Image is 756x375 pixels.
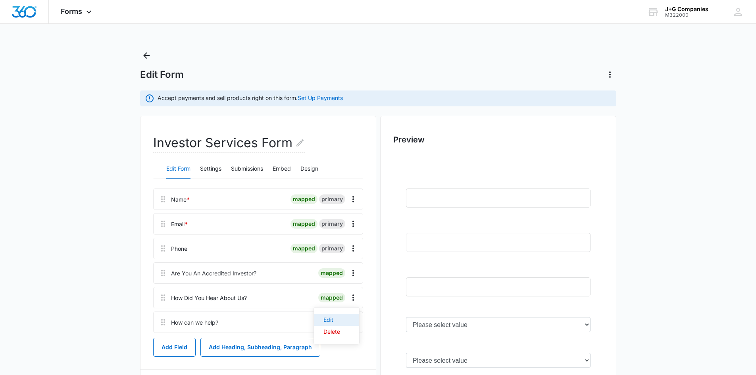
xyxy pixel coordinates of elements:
button: Overflow Menu [347,217,360,230]
button: Edit Form Name [295,133,305,152]
button: Design [300,160,318,179]
button: Actions [604,68,616,81]
button: Overflow Menu [347,193,360,206]
div: primary [319,244,345,253]
div: mapped [290,219,317,229]
button: Add Heading, Subheading, Paragraph [200,338,320,357]
div: Phone [171,244,187,253]
button: Edit Form [166,160,190,179]
button: Delete [314,326,359,338]
button: Overflow Menu [347,242,360,255]
div: mapped [290,244,317,253]
p: Accept payments and sell products right on this form. [158,94,343,102]
button: Edit [314,314,359,326]
div: How Did You Hear About Us? [171,294,247,302]
div: Edit [323,317,340,323]
button: Overflow Menu [347,291,360,304]
button: Settings [200,160,221,179]
button: Add Field [153,338,196,357]
span: Submit [5,263,25,270]
div: primary [319,219,345,229]
div: mapped [318,293,345,302]
button: Back [140,49,153,62]
button: Overflow Menu [347,267,360,279]
h1: Edit Form [140,69,184,81]
div: How can we help? [171,318,218,327]
div: mapped [290,194,317,204]
div: Email [171,220,188,228]
div: Delete [323,329,340,335]
div: Name [171,195,190,204]
div: mapped [318,268,345,278]
h2: Preview [393,134,603,146]
span: Forms [61,7,82,15]
div: primary [319,194,345,204]
a: Set Up Payments [298,94,343,101]
div: Are You An Accredited Investor? [171,269,256,277]
h2: Investor Services Form [153,133,305,153]
div: account name [665,6,708,12]
button: Embed [273,160,291,179]
button: Submissions [231,160,263,179]
div: account id [665,12,708,18]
